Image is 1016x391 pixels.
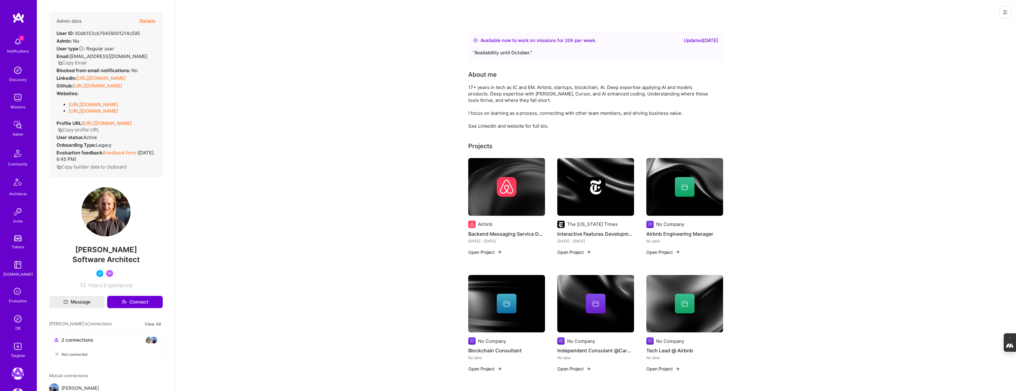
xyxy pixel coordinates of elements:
[557,346,634,354] h4: Independent Consulant @CarmiMedia
[54,352,59,357] i: icon CloseGray
[12,206,24,218] img: Invite
[468,249,502,255] button: Open Project
[12,286,24,298] i: icon SelectionTeam
[12,119,24,131] img: admin teamwork
[468,70,497,79] div: About me
[107,296,163,308] button: Connect
[56,120,83,126] strong: Profile URL:
[12,367,24,380] img: A.Team: Leading A.Team's Marketing & DemandGen
[54,338,59,342] i: icon Collaborator
[49,296,105,308] button: Message
[56,83,73,89] strong: Github:
[10,367,25,380] a: A.Team: Leading A.Team's Marketing & DemandGen
[96,142,111,148] span: legacy
[12,64,24,76] img: discovery
[13,218,23,224] div: Invite
[12,91,24,104] img: teamwork
[56,67,138,74] div: No
[567,221,618,227] div: The [US_STATE] Times
[497,250,502,254] img: arrow-right
[61,337,93,343] span: 2 connections
[84,134,97,140] span: Active
[646,354,723,361] div: No date
[83,120,132,126] a: [URL][DOMAIN_NAME]
[586,177,605,197] img: Company logo
[56,30,140,37] div: 60db153cb76459001214c595
[9,298,27,304] div: Evaluation
[656,221,684,227] div: No Company
[473,49,718,56] div: “ Availability until October. ”
[684,37,718,44] div: Updated [DATE]
[14,235,21,241] img: tokens
[10,176,25,191] img: Architects
[78,46,84,51] i: Help
[478,221,492,227] div: Airbnb
[646,238,723,244] div: No date
[12,36,24,48] img: bell
[557,238,634,244] div: [DATE] - [DATE]
[586,366,591,371] img: arrow-right
[56,46,85,52] strong: User type :
[557,221,565,228] img: Company logo
[646,221,654,228] img: Company logo
[565,37,571,43] span: 20
[58,61,62,65] i: icon Copy
[497,177,516,197] img: Company logo
[56,68,131,73] strong: Blocked from email notifications:
[56,149,155,162] div: ( [DATE] 6:45 PM )
[15,325,21,331] div: DB
[557,275,634,333] img: cover
[69,102,118,107] a: [URL][DOMAIN_NAME]
[12,340,24,352] img: Skill Targeter
[468,221,476,228] img: Company logo
[150,336,158,344] img: avatar
[58,128,62,132] i: icon Copy
[19,36,24,41] span: 2
[121,299,127,305] i: icon Connect
[9,191,27,197] div: Architects
[96,270,103,277] img: Vetted A.Teamer
[13,131,23,137] div: Admin
[56,45,114,52] div: Regular user
[646,337,654,345] img: Company logo
[49,331,163,360] button: 2 connectionsavataravatarNot connected
[12,259,24,271] img: guide book
[646,158,723,216] img: cover
[80,282,86,288] span: 13
[7,48,29,54] div: Notifications
[145,336,153,344] img: avatar
[49,372,163,379] span: Mutual connections
[56,30,74,36] strong: User ID:
[56,75,76,81] strong: LinkedIn:
[58,126,99,133] button: Copy profile URL
[557,366,591,372] button: Open Project
[646,366,680,372] button: Open Project
[56,38,72,44] strong: Admin:
[497,366,502,371] img: arrow-right
[675,366,680,371] img: arrow-right
[481,37,596,44] div: Available now to work on missions for h per week .
[56,150,104,156] strong: Evaluation feedback:
[656,338,684,344] div: No Company
[49,245,163,254] span: [PERSON_NAME]
[56,53,70,59] strong: Email:
[675,250,680,254] img: arrow-right
[56,134,84,140] strong: User status:
[468,354,545,361] div: No date
[468,275,545,333] img: cover
[473,38,478,43] img: Availability
[73,83,122,89] a: [URL][DOMAIN_NAME]
[557,354,634,361] div: No date
[58,60,87,66] button: Copy Email
[12,313,24,325] img: Admin Search
[557,158,634,216] img: cover
[468,230,545,238] h4: Backend Messaging Service Development
[69,108,118,114] a: [URL][DOMAIN_NAME]
[12,244,24,250] div: Tokens
[56,91,78,96] strong: Websites:
[478,338,506,344] div: No Company
[3,271,33,277] div: [DOMAIN_NAME]
[56,165,61,169] i: icon Copy
[81,187,130,236] img: User Avatar
[10,104,25,110] div: Missions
